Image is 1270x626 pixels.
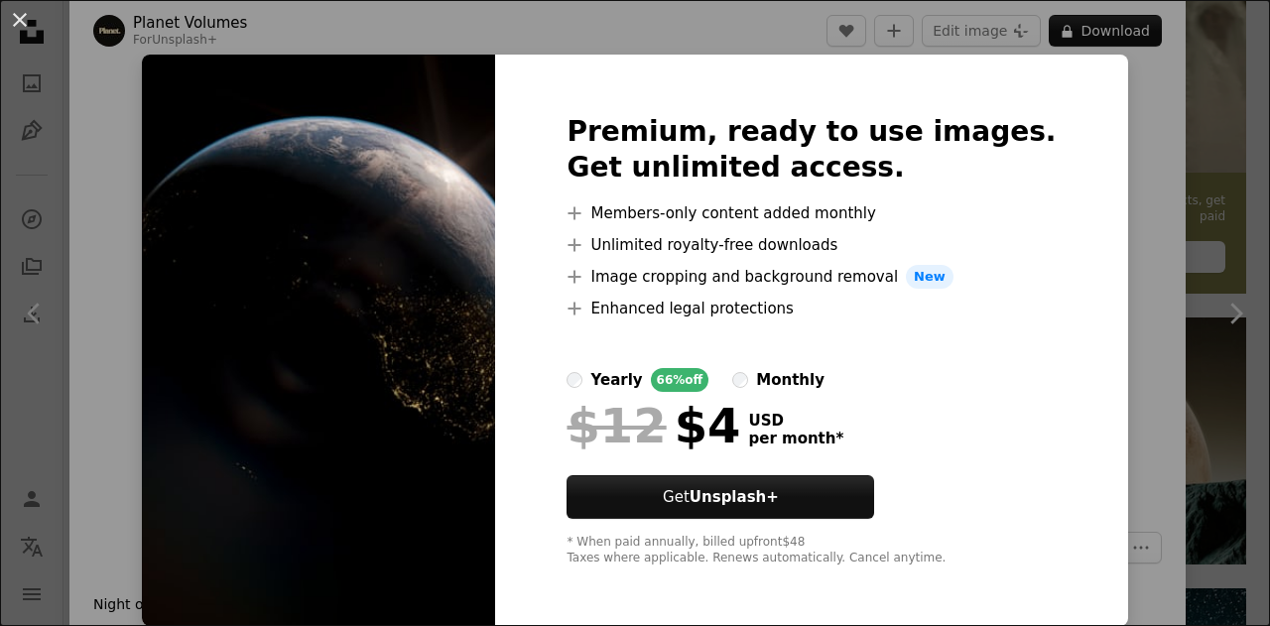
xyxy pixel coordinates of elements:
div: * When paid annually, billed upfront $48 Taxes where applicable. Renews automatically. Cancel any... [567,535,1056,566]
span: New [906,265,953,289]
div: 66% off [651,368,709,392]
span: $12 [567,400,666,451]
li: Image cropping and background removal [567,265,1056,289]
div: yearly [590,368,642,392]
span: USD [748,412,843,430]
input: monthly [732,372,748,388]
input: yearly66%off [567,372,582,388]
img: premium_photo-1679756098899-8bb057b6acf6 [142,55,495,626]
h2: Premium, ready to use images. Get unlimited access. [567,114,1056,186]
span: per month * [748,430,843,447]
button: GetUnsplash+ [567,475,874,519]
strong: Unsplash+ [690,488,779,506]
div: monthly [756,368,825,392]
li: Unlimited royalty-free downloads [567,233,1056,257]
li: Enhanced legal protections [567,297,1056,320]
li: Members-only content added monthly [567,201,1056,225]
div: $4 [567,400,740,451]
